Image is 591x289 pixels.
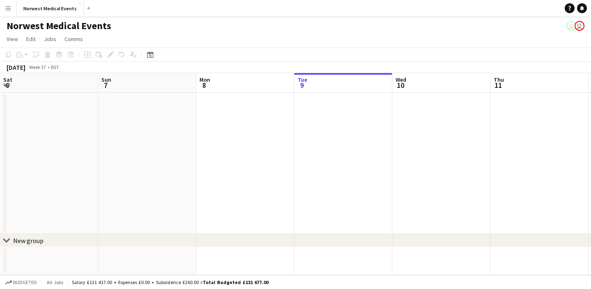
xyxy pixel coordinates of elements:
span: Mon [199,76,210,83]
span: 9 [296,80,307,90]
a: Comms [61,34,86,44]
span: Total Budgeted £131 677.00 [203,279,268,285]
app-user-avatar: Rory Murphy [566,21,576,31]
span: Tue [298,76,307,83]
span: 11 [492,80,504,90]
span: Sun [101,76,111,83]
span: Week 37 [27,64,48,70]
span: All jobs [45,279,65,285]
a: View [3,34,21,44]
span: 7 [100,80,111,90]
span: Sat [3,76,12,83]
div: New group [13,236,44,245]
span: Jobs [44,35,56,43]
span: View [7,35,18,43]
button: Norwest Medical Events [17,0,84,16]
h1: Norwest Medical Events [7,20,111,32]
span: 8 [198,80,210,90]
span: 10 [394,80,406,90]
a: Jobs [41,34,60,44]
span: Comms [64,35,83,43]
div: [DATE] [7,63,25,71]
span: Edit [26,35,36,43]
div: Salary £131 417.00 + Expenses £0.00 + Subsistence £260.00 = [72,279,268,285]
button: Budgeted [4,278,38,287]
a: Edit [23,34,39,44]
span: Thu [494,76,504,83]
app-user-avatar: Rory Murphy [575,21,584,31]
span: Budgeted [13,280,37,285]
span: Wed [396,76,406,83]
span: 6 [2,80,12,90]
div: BST [51,64,59,70]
